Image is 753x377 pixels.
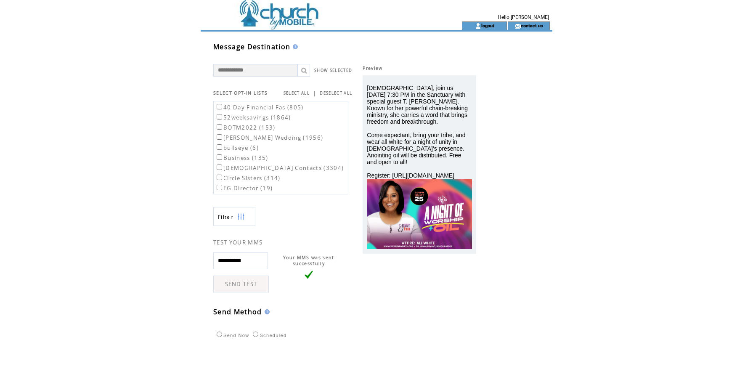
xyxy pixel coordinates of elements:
label: Circle Sisters (314) [215,174,281,182]
span: Send Method [213,307,262,316]
a: SHOW SELECTED [314,68,352,73]
input: 40 Day Financial Fas (805) [217,104,222,109]
input: Circle Sisters (314) [217,175,222,180]
a: SELECT ALL [284,90,310,96]
input: Send Now [217,332,222,337]
img: vLarge.png [305,271,313,279]
span: TEST YOUR MMS [213,239,262,246]
label: 40 Day Financial Fas (805) [215,104,304,111]
img: contact_us_icon.gif [514,23,521,29]
input: BOTM2022 (153) [217,124,222,130]
a: SEND TEST [213,276,269,292]
label: Business (135) [215,154,268,162]
label: Send Now [215,333,249,338]
span: Show filters [218,213,233,220]
input: Business (135) [217,154,222,160]
input: [DEMOGRAPHIC_DATA] Contacts (3304) [217,165,222,170]
input: Scheduled [253,332,258,337]
a: Filter [213,207,255,226]
label: BOTM2022 (153) [215,124,276,131]
span: Hello [PERSON_NAME] [498,14,549,20]
label: Scheduled [251,333,286,338]
label: 52weeksavings (1864) [215,114,291,121]
span: [DEMOGRAPHIC_DATA], join us [DATE] 7:30 PM in the Sanctuary with special guest T. [PERSON_NAME]. ... [367,85,468,179]
span: Message Destination [213,42,290,51]
label: bullseye (6) [215,144,259,151]
img: help.gif [262,309,270,314]
img: filters.png [237,207,245,226]
input: bullseye (6) [217,144,222,150]
span: Preview [363,65,382,71]
img: help.gif [290,44,298,49]
input: EG Director (19) [217,185,222,190]
img: account_icon.gif [475,23,481,29]
input: 52weeksavings (1864) [217,114,222,119]
span: Your MMS was sent successfully [283,255,334,266]
label: [DEMOGRAPHIC_DATA] Contacts (3304) [215,164,344,172]
span: | [313,89,316,97]
a: contact us [521,23,543,28]
a: DESELECT ALL [320,90,352,96]
span: SELECT OPT-IN LISTS [213,90,268,96]
input: [PERSON_NAME] Wedding (1956) [217,134,222,140]
label: [PERSON_NAME] Wedding (1956) [215,134,323,141]
a: logout [481,23,494,28]
label: EG Director (19) [215,184,273,192]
